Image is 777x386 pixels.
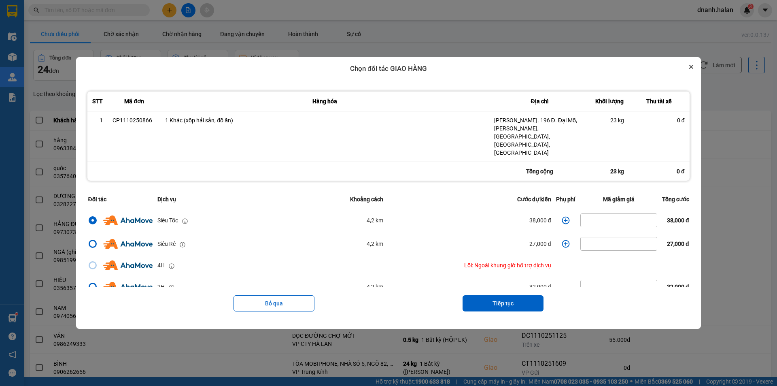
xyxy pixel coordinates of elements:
div: 2H [157,282,165,291]
div: Siêu Tốc [157,216,178,225]
div: dialog [76,57,701,329]
td: 32,000 đ [386,275,554,299]
div: Lỗi: Ngoài khung giờ hỗ trợ dịch vụ [224,261,551,270]
img: Ahamove [103,239,152,249]
img: Ahamove [103,282,152,292]
div: 0 đ [634,116,685,124]
span: 32,000 đ [667,284,689,290]
th: Đối tác [85,190,155,209]
th: Mã giảm giá [578,190,660,209]
div: Địa chỉ [494,96,586,106]
div: [PERSON_NAME]. 196 Đ. Đại Mỗ, [PERSON_NAME], [GEOGRAPHIC_DATA], [GEOGRAPHIC_DATA], [GEOGRAPHIC_DATA] [494,116,586,157]
img: Ahamove [103,260,152,270]
td: 4,2 km [221,232,386,256]
button: Bỏ qua [234,295,314,311]
div: 1 [92,116,103,124]
th: Dịch vụ [155,190,221,209]
td: 4,2 km [221,209,386,232]
button: Tiếp tục [463,295,543,311]
div: Khối lượng [595,96,624,106]
div: 0 đ [629,162,690,181]
div: CP1110250866 [113,116,155,124]
button: Close [686,62,696,72]
span: 38,000 đ [667,217,689,224]
div: Tổng cộng [489,162,590,181]
td: 4,2 km [221,275,386,299]
th: Phụ phí [554,190,578,209]
div: Chọn đối tác GIAO HÀNG [76,57,701,81]
div: 4H [157,261,165,270]
td: 27,000 đ [386,232,554,256]
div: Hàng hóa [165,96,484,106]
div: 23 kg [595,116,624,124]
th: Cước dự kiến [386,190,554,209]
div: 23 kg [590,162,629,181]
div: Thu tài xế [634,96,685,106]
div: Siêu Rẻ [157,239,176,248]
th: Khoảng cách [221,190,386,209]
div: 1 Khác (xốp hải sản, đồ ăn) [165,116,484,124]
th: Tổng cước [660,190,692,209]
img: Ahamove [103,215,152,225]
div: STT [92,96,103,106]
div: Mã đơn [113,96,155,106]
span: 27,000 đ [667,241,689,247]
td: 38,000 đ [386,209,554,232]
